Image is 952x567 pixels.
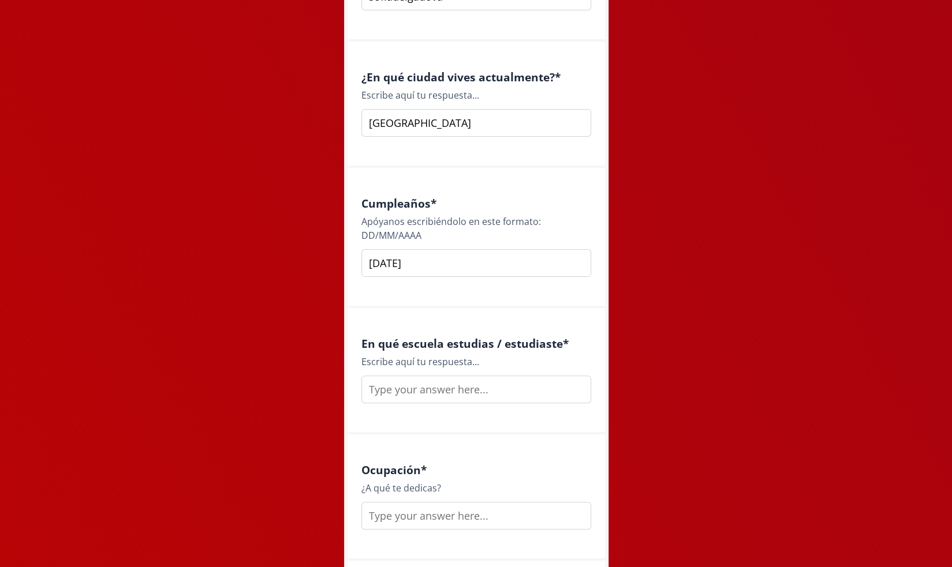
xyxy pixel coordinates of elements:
[361,249,591,277] input: Type your answer here...
[361,481,591,495] div: ¿A qué te dedicas?
[361,109,591,137] input: Type your answer here...
[361,355,591,369] div: Escribe aquí tu respuesta...
[361,463,591,476] h4: Ocupación *
[361,197,591,210] h4: Cumpleaños *
[361,70,591,84] h4: ¿En qué ciudad vives actualmente? *
[361,502,591,530] input: Type your answer here...
[361,215,591,242] div: Apóyanos escribiéndolo en este formato: DD/MM/AAAA
[361,88,591,102] div: Escribe aquí tu respuesta...
[361,376,591,403] input: Type your answer here...
[361,337,591,350] h4: En qué escuela estudias / estudiaste *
